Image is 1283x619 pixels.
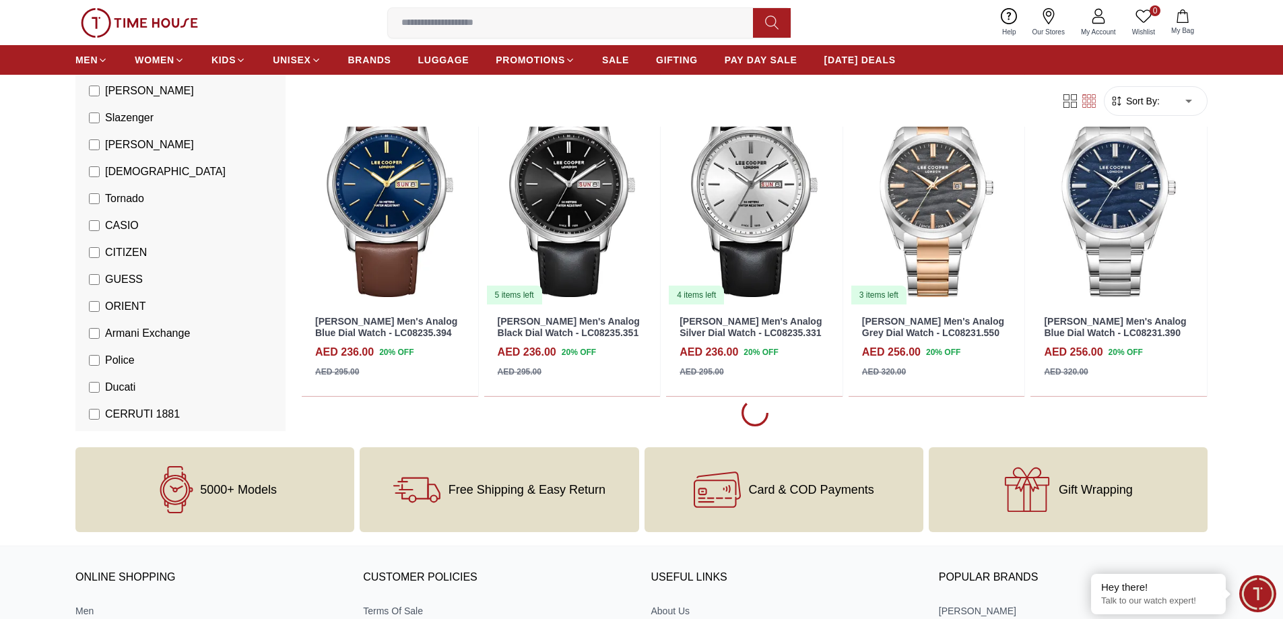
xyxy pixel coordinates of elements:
span: 20 % OFF [379,346,414,358]
span: CITIZEN [105,245,147,261]
a: About Us [651,604,920,618]
span: 0 [1150,5,1160,16]
input: CITIZEN [89,247,100,258]
span: BRANDS [348,53,391,67]
h4: AED 236.00 [498,344,556,360]
span: Police [105,352,135,368]
button: My Bag [1163,7,1202,38]
input: ORIENT [89,301,100,312]
a: [PERSON_NAME] [939,604,1208,618]
div: AED 320.00 [862,366,906,378]
span: Gift Wrapping [1059,483,1133,496]
h4: AED 256.00 [1044,344,1103,360]
h4: AED 236.00 [315,344,374,360]
span: [PERSON_NAME] [105,83,194,99]
a: WOMEN [135,48,185,72]
span: 20 % OFF [1109,346,1143,358]
a: 0Wishlist [1124,5,1163,40]
a: Men [75,604,344,618]
a: Lee Cooper Men's Analog Grey Dial Watch - LC08231.5503 items left [849,84,1025,306]
div: Hey there! [1101,581,1216,594]
span: Armani Exchange [105,325,190,341]
input: Ducati [89,382,100,393]
span: My Bag [1166,26,1199,36]
a: LUGGAGE [418,48,469,72]
span: 20 % OFF [562,346,596,358]
span: MEN [75,53,98,67]
input: Tornado [89,193,100,204]
div: AED 295.00 [680,366,723,378]
div: 5 items left [487,286,542,304]
a: [PERSON_NAME] Men's Analog Blue Dial Watch - LC08231.390 [1044,316,1186,338]
div: 3 items left [851,286,907,304]
span: Free Shipping & Easy Return [449,483,605,496]
a: Help [994,5,1024,40]
img: Lee Cooper Men's Analog Silver Dial Watch - LC08235.331 [666,84,843,306]
a: [PERSON_NAME] Men's Analog Silver Dial Watch - LC08235.331 [680,316,822,338]
span: [DATE] DEALS [824,53,896,67]
button: Sort By: [1110,94,1160,108]
a: SALE [602,48,629,72]
span: Our Stores [1027,27,1070,37]
div: Chat Widget [1239,575,1276,612]
input: Armani Exchange [89,328,100,339]
span: Slazenger [105,110,154,126]
h3: Popular Brands [939,568,1208,588]
span: Sort By: [1123,94,1160,108]
span: [PERSON_NAME] [105,137,194,153]
div: AED 320.00 [1044,366,1088,378]
div: 4 items left [669,286,724,304]
span: LUGGAGE [418,53,469,67]
h3: ONLINE SHOPPING [75,568,344,588]
img: Lee Cooper Men's Analog Blue Dial Watch - LC08231.390 [1030,84,1207,306]
div: AED 295.00 [315,366,359,378]
span: ORIENT [105,298,145,315]
a: Lee Cooper Men's Analog Black Dial Watch - LC08235.3515 items left [484,84,661,306]
span: GIFTING [656,53,698,67]
span: UNISEX [273,53,310,67]
a: [PERSON_NAME] Men's Analog Grey Dial Watch - LC08231.550 [862,316,1004,338]
a: Terms Of Sale [363,604,632,618]
span: Tornado [105,191,144,207]
input: Police [89,355,100,366]
span: Ducati [105,379,135,395]
a: MEN [75,48,108,72]
a: [PERSON_NAME] Men's Analog Blue Dial Watch - LC08235.394 [315,316,457,338]
span: KIDS [211,53,236,67]
span: 20 % OFF [926,346,960,358]
span: PROMOTIONS [496,53,565,67]
input: CASIO [89,220,100,231]
span: SALE [602,53,629,67]
span: My Account [1076,27,1121,37]
input: CERRUTI 1881 [89,409,100,420]
p: Talk to our watch expert! [1101,595,1216,607]
input: [DEMOGRAPHIC_DATA] [89,166,100,177]
a: BRANDS [348,48,391,72]
a: PAY DAY SALE [725,48,797,72]
a: GIFTING [656,48,698,72]
img: Lee Cooper Men's Analog Blue Dial Watch - LC08235.394 [302,84,478,306]
span: WOMEN [135,53,174,67]
a: [PERSON_NAME] Men's Analog Black Dial Watch - LC08235.351 [498,316,640,338]
img: Lee Cooper Men's Analog Grey Dial Watch - LC08231.550 [849,84,1025,306]
h4: AED 236.00 [680,344,738,360]
a: Our Stores [1024,5,1073,40]
h3: USEFUL LINKS [651,568,920,588]
span: [DEMOGRAPHIC_DATA] [105,164,226,180]
span: PAY DAY SALE [725,53,797,67]
input: [PERSON_NAME] [89,86,100,96]
span: Card & COD Payments [749,483,874,496]
a: UNISEX [273,48,321,72]
span: 20 % OFF [744,346,778,358]
input: [PERSON_NAME] [89,139,100,150]
a: [DATE] DEALS [824,48,896,72]
span: CERRUTI 1881 [105,406,180,422]
h3: CUSTOMER POLICIES [363,568,632,588]
input: Slazenger [89,112,100,123]
span: GUESS [105,271,143,288]
a: KIDS [211,48,246,72]
h4: AED 256.00 [862,344,921,360]
span: Help [997,27,1022,37]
